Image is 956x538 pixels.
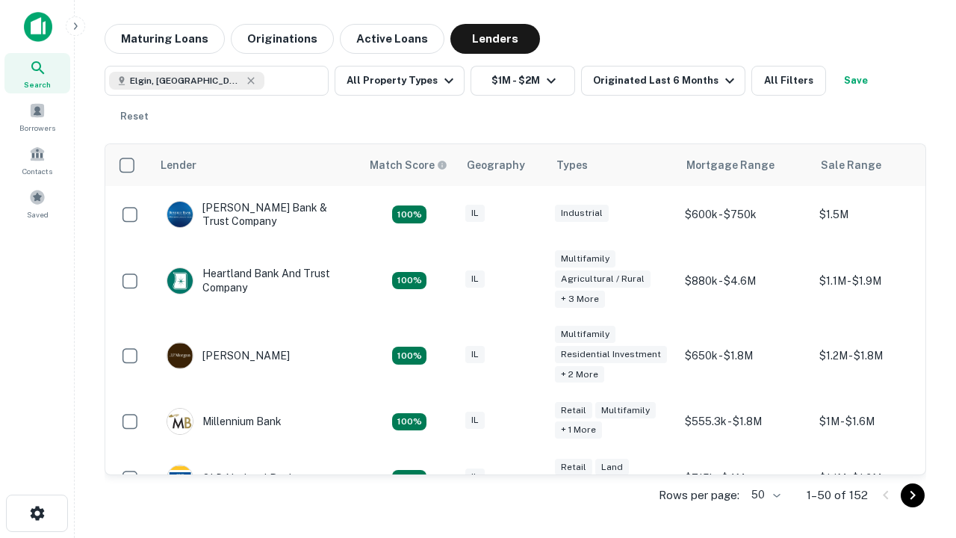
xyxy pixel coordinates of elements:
[595,459,629,476] div: Land
[812,243,946,318] td: $1.1M - $1.9M
[167,268,193,294] img: picture
[450,24,540,54] button: Lenders
[555,459,592,476] div: Retail
[555,402,592,419] div: Retail
[555,346,667,363] div: Residential Investment
[167,466,193,491] img: picture
[4,183,70,223] a: Saved
[340,24,444,54] button: Active Loans
[812,393,946,450] td: $1M - $1.6M
[555,205,609,222] div: Industrial
[19,122,55,134] span: Borrowers
[370,157,444,173] h6: Match Score
[677,186,812,243] td: $600k - $750k
[465,270,485,288] div: IL
[555,421,602,439] div: + 1 more
[659,486,739,504] p: Rows per page:
[161,156,196,174] div: Lender
[335,66,465,96] button: All Property Types
[677,450,812,507] td: $715k - $4M
[901,483,925,507] button: Go to next page
[111,102,158,132] button: Reset
[471,66,575,96] button: $1M - $2M
[465,346,485,363] div: IL
[555,270,651,288] div: Agricultural / Rural
[458,144,547,186] th: Geography
[677,243,812,318] td: $880k - $4.6M
[167,465,295,492] div: OLD National Bank
[465,412,485,429] div: IL
[24,12,52,42] img: capitalize-icon.png
[881,371,956,442] iframe: Chat Widget
[832,66,880,96] button: Save your search to get updates of matches that match your search criteria.
[581,66,745,96] button: Originated Last 6 Months
[231,24,334,54] button: Originations
[167,408,282,435] div: Millennium Bank
[547,144,677,186] th: Types
[370,157,447,173] div: Capitalize uses an advanced AI algorithm to match your search with the best lender. The match sco...
[686,156,775,174] div: Mortgage Range
[555,366,604,383] div: + 2 more
[812,186,946,243] td: $1.5M
[361,144,458,186] th: Capitalize uses an advanced AI algorithm to match your search with the best lender. The match sco...
[392,272,426,290] div: Matching Properties: 19, hasApolloMatch: undefined
[167,409,193,434] img: picture
[812,144,946,186] th: Sale Range
[27,208,49,220] span: Saved
[751,66,826,96] button: All Filters
[392,205,426,223] div: Matching Properties: 28, hasApolloMatch: undefined
[4,53,70,93] a: Search
[167,267,346,294] div: Heartland Bank And Trust Company
[812,450,946,507] td: $1.1M - $1.9M
[392,347,426,365] div: Matching Properties: 24, hasApolloMatch: undefined
[555,291,605,308] div: + 3 more
[593,72,739,90] div: Originated Last 6 Months
[130,74,242,87] span: Elgin, [GEOGRAPHIC_DATA], [GEOGRAPHIC_DATA]
[24,78,51,90] span: Search
[167,342,290,369] div: [PERSON_NAME]
[467,156,525,174] div: Geography
[677,318,812,394] td: $650k - $1.8M
[807,486,868,504] p: 1–50 of 152
[465,469,485,486] div: IL
[677,144,812,186] th: Mortgage Range
[556,156,588,174] div: Types
[555,250,615,268] div: Multifamily
[167,202,193,227] img: picture
[595,402,656,419] div: Multifamily
[821,156,881,174] div: Sale Range
[745,484,783,506] div: 50
[555,326,615,343] div: Multifamily
[392,470,426,488] div: Matching Properties: 22, hasApolloMatch: undefined
[812,318,946,394] td: $1.2M - $1.8M
[392,413,426,431] div: Matching Properties: 16, hasApolloMatch: undefined
[22,165,52,177] span: Contacts
[4,96,70,137] a: Borrowers
[4,140,70,180] a: Contacts
[167,343,193,368] img: picture
[152,144,361,186] th: Lender
[465,205,485,222] div: IL
[105,24,225,54] button: Maturing Loans
[167,201,346,228] div: [PERSON_NAME] Bank & Trust Company
[677,393,812,450] td: $555.3k - $1.8M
